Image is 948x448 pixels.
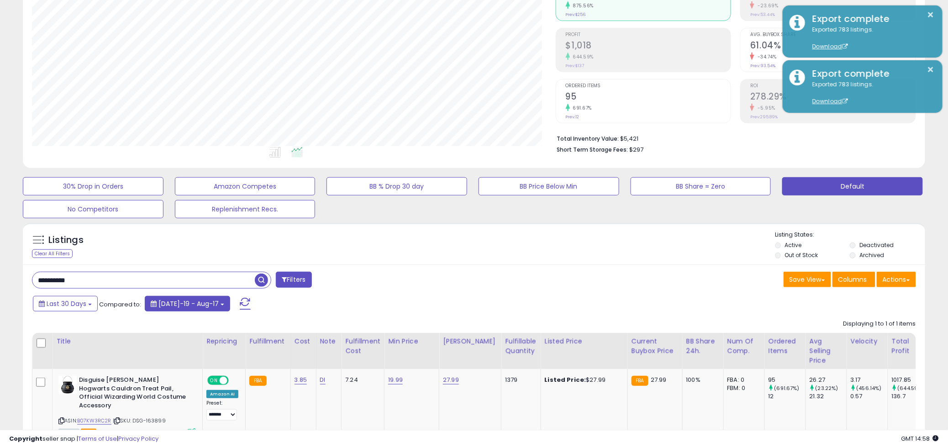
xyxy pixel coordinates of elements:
span: ROI [750,84,916,89]
div: Export complete [806,12,936,26]
span: 27.99 [651,375,667,384]
div: Fulfillment [249,337,286,346]
div: Cost [295,337,312,346]
div: Listed Price [545,337,624,346]
img: 410yJXRZVzL._SL40_.jpg [58,376,77,394]
button: BB Share = Zero [631,177,771,195]
a: Download [812,97,848,105]
div: Preset: [206,400,238,421]
span: Columns [838,275,867,284]
span: Last 30 Days [47,299,86,308]
h2: 61.04% [750,40,916,53]
div: Avg Selling Price [810,337,843,365]
label: Archived [859,251,884,259]
label: Out of Stock [785,251,818,259]
button: Actions [877,272,916,287]
small: (23.22%) [816,385,838,392]
div: 136.7 [892,392,929,401]
div: Fulfillment Cost [345,337,380,356]
span: | SKU: DSG-163899 [113,417,166,424]
div: 0.57 [851,392,888,401]
div: 3.17 [851,376,888,384]
div: 21.32 [810,392,847,401]
button: Amazon Competes [175,177,316,195]
b: Disguise [PERSON_NAME] Hogwarts Cauldron Treat Pail, Official Wizarding World Costume Accessory [79,376,190,412]
div: Velocity [851,337,884,346]
span: Compared to: [99,300,141,309]
div: 12 [769,392,806,401]
small: 644.59% [570,53,594,60]
a: DI [320,375,326,385]
h2: 278.29% [750,91,916,104]
small: (691.67%) [774,385,800,392]
span: $297 [630,145,644,154]
small: (644.59%) [898,385,924,392]
div: Displaying 1 to 1 of 1 items [843,320,916,328]
div: Ordered Items [769,337,802,356]
span: Ordered Items [566,84,731,89]
a: 3.85 [295,375,307,385]
button: 30% Drop in Orders [23,177,163,195]
div: Clear All Filters [32,249,73,258]
div: 1017.85 [892,376,929,384]
strong: Copyright [9,434,42,443]
button: No Competitors [23,200,163,218]
h5: Listings [48,234,84,247]
small: 691.67% [570,105,592,111]
div: Note [320,337,338,346]
small: FBA [632,376,648,386]
button: Save View [784,272,831,287]
a: Terms of Use [78,434,117,443]
li: $5,421 [557,132,909,143]
a: 19.99 [388,375,403,385]
span: 2025-09-17 14:58 GMT [901,434,939,443]
div: Fulfillable Quantity [505,337,537,356]
a: Download [812,42,848,50]
div: Min Price [388,337,435,346]
div: FBM: 0 [727,384,758,392]
div: 26.27 [810,376,847,384]
div: [PERSON_NAME] [443,337,497,346]
button: Columns [832,272,875,287]
span: Profit [566,32,731,37]
div: Exported 783 listings. [806,80,936,106]
label: Active [785,241,801,249]
small: Prev: $137 [566,63,585,69]
label: Deactivated [859,241,894,249]
small: Prev: 53.44% [750,12,775,17]
small: -23.69% [754,2,779,9]
b: Short Term Storage Fees: [557,146,628,153]
a: B07KW3RC2R [77,417,111,425]
h2: 95 [566,91,731,104]
div: 100% [686,376,716,384]
h2: $1,018 [566,40,731,53]
div: Title [56,337,199,346]
button: × [927,64,935,75]
p: Listing States: [775,231,926,239]
button: × [927,9,935,21]
div: Export complete [806,67,936,80]
span: FBA [81,429,96,437]
div: 7.24 [345,376,377,384]
button: Default [782,177,923,195]
button: Last 30 Days [33,296,98,311]
small: Prev: 295.89% [750,114,778,120]
small: 875.56% [570,2,594,9]
small: Prev: 93.54% [750,63,775,69]
span: OFF [227,377,242,385]
div: FBA: 0 [727,376,758,384]
div: 1379 [505,376,533,384]
small: Prev: $256 [566,12,586,17]
div: Amazon AI [206,390,238,398]
div: Current Buybox Price [632,337,679,356]
div: Exported 783 listings. [806,26,936,51]
small: FBA [249,376,266,386]
b: Total Inventory Value: [557,135,619,142]
div: Num of Comp. [727,337,761,356]
div: Repricing [206,337,242,346]
button: [DATE]-19 - Aug-17 [145,296,230,311]
button: Filters [276,272,311,288]
small: -34.74% [754,53,777,60]
div: BB Share 24h. [686,337,720,356]
span: [DATE]-19 - Aug-17 [158,299,219,308]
